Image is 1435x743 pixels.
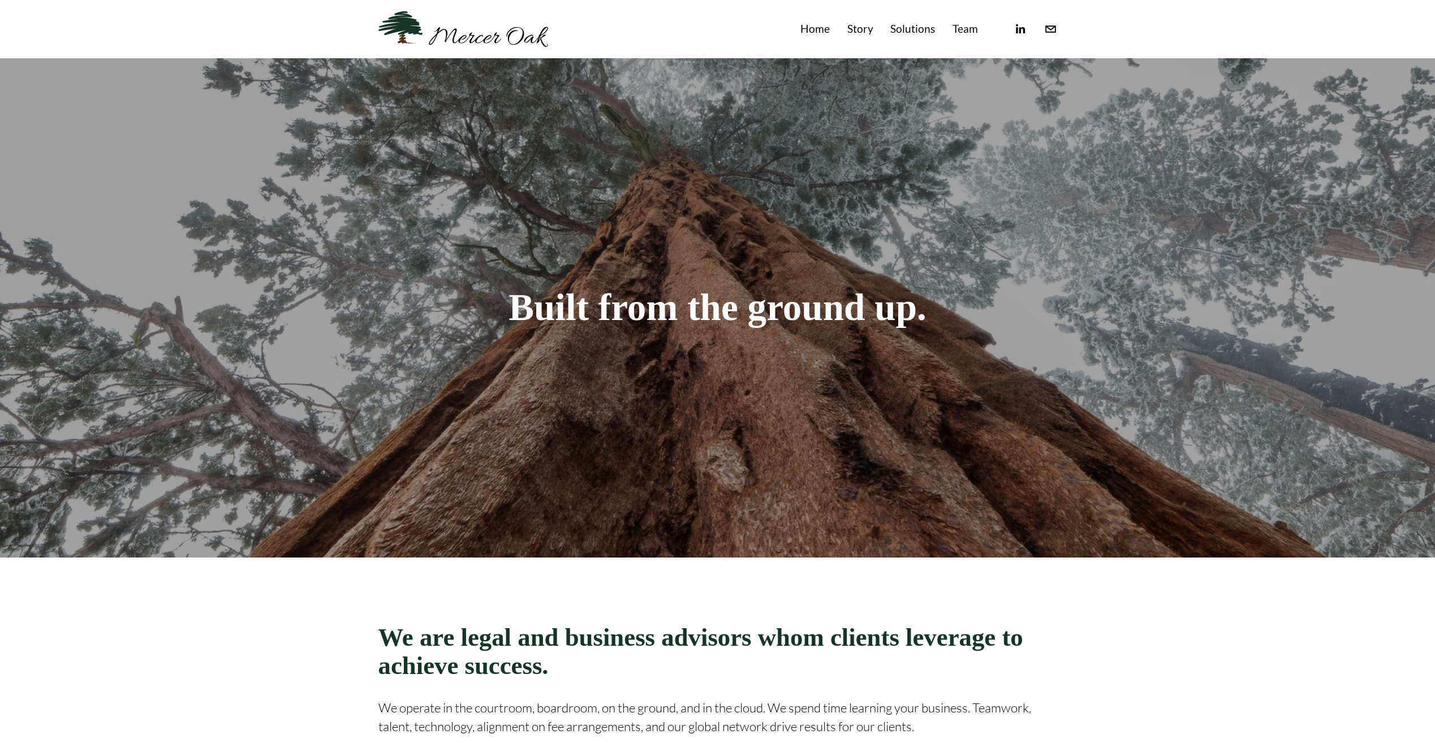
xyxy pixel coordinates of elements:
[378,624,1057,680] h2: We are legal and business advisors whom clients leverage to achieve success.
[1044,23,1057,36] a: info@merceroaklaw.com
[953,20,978,38] a: Team
[1014,23,1027,36] a: linkedin-unauth
[890,20,935,38] a: Solutions
[378,288,1057,327] h1: Built from the ground up.
[378,698,1057,736] p: We operate in the courtroom, boardroom, on the ground, and in the cloud. We spend time learning y...
[847,20,873,38] a: Story
[800,20,830,38] a: Home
